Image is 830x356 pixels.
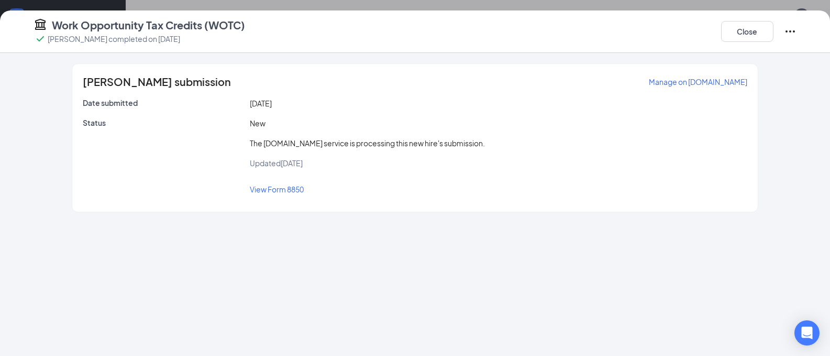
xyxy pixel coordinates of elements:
span: [DATE] [250,99,272,108]
span: New [250,118,265,128]
p: [PERSON_NAME] completed on [DATE] [48,34,180,44]
button: Close [721,21,773,42]
span: The [DOMAIN_NAME] service is processing this new hire's submission. [250,138,485,148]
p: Date submitted [83,98,246,108]
span: [PERSON_NAME] submission [83,77,231,87]
h4: Work Opportunity Tax Credits (WOTC) [52,18,245,33]
p: Status [83,117,246,128]
a: Manage on [DOMAIN_NAME] [649,77,747,87]
div: Open Intercom Messenger [794,320,820,346]
svg: Ellipses [784,25,796,38]
svg: Checkmark [34,33,47,45]
svg: TaxGovernmentIcon [34,18,47,30]
a: View Form 8850 [250,185,304,194]
span: Updated [DATE] [250,158,303,168]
